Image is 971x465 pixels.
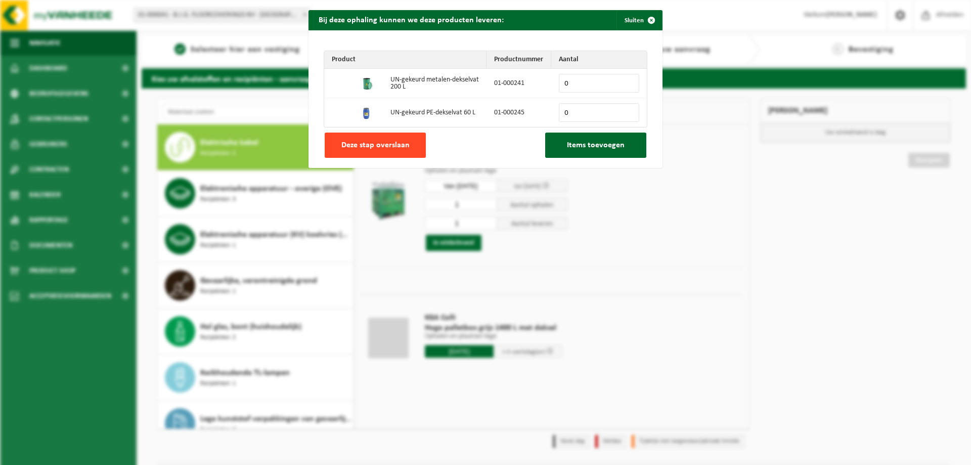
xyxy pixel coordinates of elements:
h2: Bij deze ophaling kunnen we deze producten leveren: [308,10,514,29]
img: 01-000241 [359,74,375,91]
th: Product [324,51,487,69]
th: Aantal [551,51,647,69]
button: Items toevoegen [545,133,646,158]
td: UN-gekeurd metalen-dekselvat 200 L [383,69,487,98]
td: UN-gekeurd PE-dekselvat 60 L [383,98,487,127]
button: Deze stap overslaan [325,133,426,158]
span: Deze stap overslaan [341,141,410,149]
td: 01-000241 [487,69,551,98]
button: Sluiten [616,10,661,30]
td: 01-000245 [487,98,551,127]
img: 01-000245 [359,104,375,120]
th: Productnummer [487,51,551,69]
span: Items toevoegen [567,141,625,149]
